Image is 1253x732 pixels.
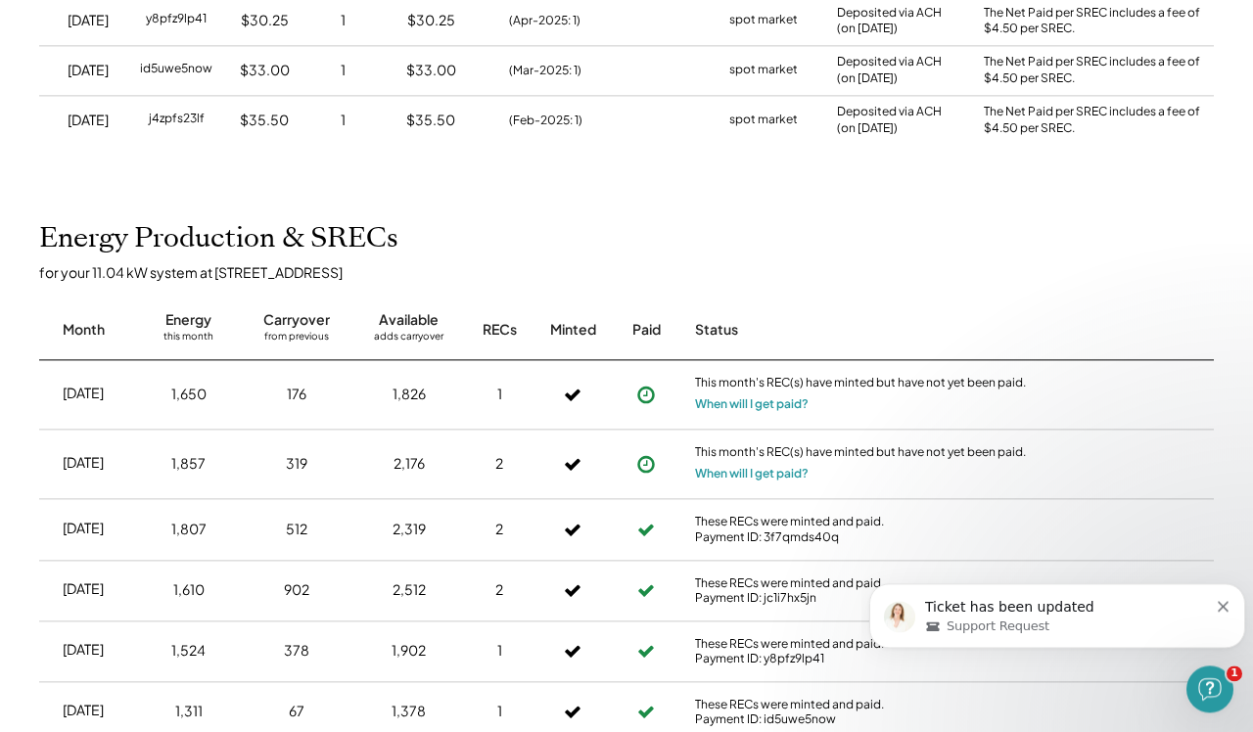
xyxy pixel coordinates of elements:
[286,454,307,474] div: 319
[39,222,398,255] h2: Energy Production & SRECs
[861,542,1253,679] iframe: Intercom notifications message
[173,580,205,600] div: 1,610
[171,520,207,539] div: 1,807
[837,104,942,137] div: Deposited via ACH (on [DATE])
[632,320,661,340] div: Paid
[631,449,661,479] button: Payment approved, but not yet initiated.
[63,453,104,473] div: [DATE]
[63,320,105,340] div: Month
[149,111,205,130] div: j4zpfs23lf
[483,320,517,340] div: RECs
[68,111,109,130] div: [DATE]
[695,464,809,483] button: When will I get paid?
[140,61,212,80] div: id5uwe5now
[631,380,661,409] button: Payment approved, but not yet initiated.
[392,641,426,661] div: 1,902
[695,444,1028,464] div: This month's REC(s) have minted but have not yet been paid.
[341,11,346,30] div: 1
[729,61,798,80] div: spot market
[163,330,213,349] div: this month
[984,54,1209,87] div: The Net Paid per SREC includes a fee of $4.50 per SREC.
[241,11,289,30] div: $30.25
[406,111,455,130] div: $35.50
[837,5,942,38] div: Deposited via ACH (on [DATE])
[393,520,426,539] div: 2,319
[392,702,426,721] div: 1,378
[171,641,206,661] div: 1,524
[984,104,1209,137] div: The Net Paid per SREC includes a fee of $4.50 per SREC.
[286,520,307,539] div: 512
[497,641,502,661] div: 1
[509,112,582,129] div: (Feb-2025: 1)
[68,61,109,80] div: [DATE]
[837,54,942,87] div: Deposited via ACH (on [DATE])
[729,111,798,130] div: spot market
[284,641,309,661] div: 378
[374,330,443,349] div: adds carryover
[984,5,1209,38] div: The Net Paid per SREC includes a fee of $4.50 per SREC.
[240,111,289,130] div: $35.50
[509,12,580,29] div: (Apr-2025: 1)
[407,11,455,30] div: $30.25
[240,61,290,80] div: $33.00
[695,320,1028,340] div: Status
[341,111,346,130] div: 1
[171,385,207,404] div: 1,650
[695,575,1028,606] div: These RECs were minted and paid. Payment ID: jc1i7hx5jn
[406,61,456,80] div: $33.00
[379,310,439,330] div: Available
[695,697,1028,727] div: These RECs were minted and paid. Payment ID: id5uwe5now
[695,394,809,414] button: When will I get paid?
[284,580,309,600] div: 902
[497,702,502,721] div: 1
[495,454,503,474] div: 2
[63,519,104,538] div: [DATE]
[1227,665,1242,681] span: 1
[63,384,104,403] div: [DATE]
[289,702,304,721] div: 67
[550,320,596,340] div: Minted
[263,310,330,330] div: Carryover
[1186,665,1233,712] iframe: Intercom live chat
[497,385,502,404] div: 1
[63,640,104,660] div: [DATE]
[264,330,329,349] div: from previous
[729,11,798,30] div: spot market
[695,514,1028,544] div: These RECs were minted and paid. Payment ID: 3f7qmds40q
[393,385,426,404] div: 1,826
[63,579,104,599] div: [DATE]
[287,385,306,404] div: 176
[39,263,1233,281] div: for your 11.04 kW system at [STREET_ADDRESS]
[695,375,1028,394] div: This month's REC(s) have minted but have not yet been paid.
[495,580,503,600] div: 2
[695,636,1028,666] div: These RECs were minted and paid. Payment ID: y8pfz9lp41
[393,580,426,600] div: 2,512
[394,454,425,474] div: 2,176
[63,701,104,720] div: [DATE]
[341,61,346,80] div: 1
[171,454,206,474] div: 1,857
[509,62,581,79] div: (Mar-2025: 1)
[495,520,503,539] div: 2
[175,702,203,721] div: 1,311
[165,310,211,330] div: Energy
[146,11,207,30] div: y8pfz9lp41
[68,11,109,30] div: [DATE]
